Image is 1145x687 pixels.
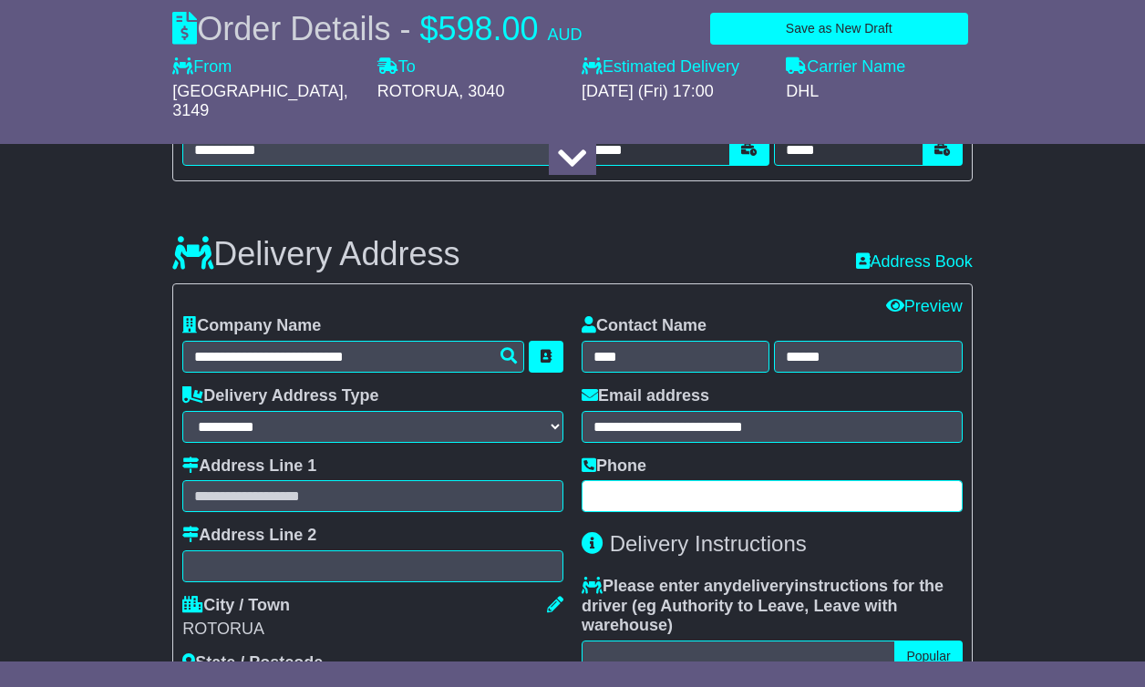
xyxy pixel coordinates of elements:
label: Address Line 1 [182,456,316,477]
label: Carrier Name [786,57,905,77]
span: AUD [548,26,583,44]
span: , 3149 [172,82,347,120]
div: ROTORUA [182,620,563,640]
label: Company Name [182,316,321,336]
label: Please enter any instructions for the driver ( ) [582,577,963,636]
label: Address Line 2 [182,526,316,546]
span: 598.00 [438,10,538,47]
label: To [377,57,416,77]
label: From [172,57,232,77]
span: Delivery Instructions [610,531,807,556]
a: Address Book [856,252,973,271]
div: DHL [786,82,972,102]
label: Contact Name [582,316,707,336]
a: Preview [886,297,963,315]
span: delivery [732,577,794,595]
label: City / Town [182,596,290,616]
div: Order Details - [172,9,582,48]
span: ROTORUA [377,82,459,100]
span: [GEOGRAPHIC_DATA] [172,82,343,100]
h3: Delivery Address [172,236,459,272]
span: eg Authority to Leave, Leave with warehouse [582,597,897,635]
label: State / Postcode [182,653,323,673]
span: $ [419,10,438,47]
label: Delivery Address Type [182,386,378,406]
label: Email address [582,386,709,406]
span: , 3040 [459,82,504,100]
button: Save as New Draft [710,13,968,45]
label: Estimated Delivery [582,57,768,77]
label: Phone [582,456,646,477]
button: Popular [894,641,962,672]
div: [DATE] (Fri) 17:00 [582,82,768,102]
